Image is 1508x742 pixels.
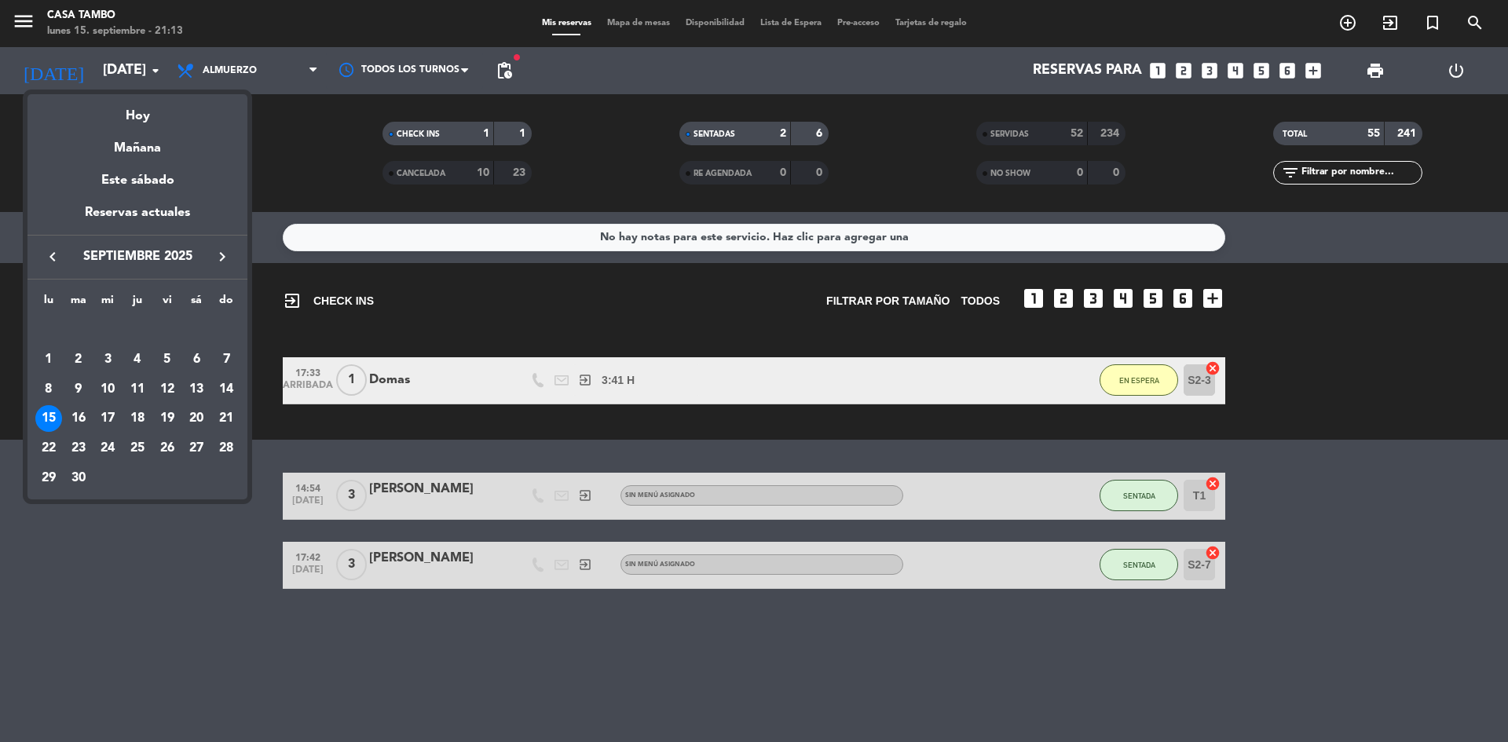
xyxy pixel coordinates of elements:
div: 10 [94,376,121,403]
div: 25 [124,435,151,462]
div: 13 [183,376,210,403]
div: 2 [65,346,92,373]
div: 6 [183,346,210,373]
div: 27 [183,435,210,462]
div: 26 [154,435,181,462]
div: 11 [124,376,151,403]
th: domingo [211,291,241,316]
td: 17 de septiembre de 2025 [93,404,123,433]
td: 4 de septiembre de 2025 [123,345,152,375]
div: 17 [94,405,121,432]
td: 11 de septiembre de 2025 [123,375,152,404]
div: 19 [154,405,181,432]
th: sábado [182,291,212,316]
td: 7 de septiembre de 2025 [211,345,241,375]
div: 8 [35,376,62,403]
div: Mañana [27,126,247,159]
div: Reservas actuales [27,203,247,235]
td: 25 de septiembre de 2025 [123,433,152,463]
div: 23 [65,435,92,462]
td: 8 de septiembre de 2025 [34,375,64,404]
div: 21 [213,405,240,432]
div: 9 [65,376,92,403]
div: Este sábado [27,159,247,203]
div: Hoy [27,94,247,126]
div: 30 [65,465,92,492]
td: 1 de septiembre de 2025 [34,345,64,375]
td: 13 de septiembre de 2025 [182,375,212,404]
td: 3 de septiembre de 2025 [93,345,123,375]
div: 7 [213,346,240,373]
td: 15 de septiembre de 2025 [34,404,64,433]
div: 14 [213,376,240,403]
div: 22 [35,435,62,462]
td: 19 de septiembre de 2025 [152,404,182,433]
td: 27 de septiembre de 2025 [182,433,212,463]
button: keyboard_arrow_right [208,247,236,267]
div: 12 [154,376,181,403]
i: keyboard_arrow_left [43,247,62,266]
td: 26 de septiembre de 2025 [152,433,182,463]
td: 10 de septiembre de 2025 [93,375,123,404]
div: 24 [94,435,121,462]
div: 4 [124,346,151,373]
div: 16 [65,405,92,432]
td: 2 de septiembre de 2025 [64,345,93,375]
span: septiembre 2025 [67,247,208,267]
td: 12 de septiembre de 2025 [152,375,182,404]
div: 15 [35,405,62,432]
i: keyboard_arrow_right [213,247,232,266]
td: 18 de septiembre de 2025 [123,404,152,433]
td: 9 de septiembre de 2025 [64,375,93,404]
td: 5 de septiembre de 2025 [152,345,182,375]
th: martes [64,291,93,316]
td: SEP. [34,315,241,345]
th: lunes [34,291,64,316]
td: 14 de septiembre de 2025 [211,375,241,404]
td: 24 de septiembre de 2025 [93,433,123,463]
td: 23 de septiembre de 2025 [64,433,93,463]
th: miércoles [93,291,123,316]
div: 3 [94,346,121,373]
div: 20 [183,405,210,432]
td: 30 de septiembre de 2025 [64,463,93,493]
td: 28 de septiembre de 2025 [211,433,241,463]
div: 18 [124,405,151,432]
td: 20 de septiembre de 2025 [182,404,212,433]
td: 22 de septiembre de 2025 [34,433,64,463]
button: keyboard_arrow_left [38,247,67,267]
th: viernes [152,291,182,316]
td: 21 de septiembre de 2025 [211,404,241,433]
div: 29 [35,465,62,492]
th: jueves [123,291,152,316]
div: 5 [154,346,181,373]
div: 1 [35,346,62,373]
div: 28 [213,435,240,462]
td: 29 de septiembre de 2025 [34,463,64,493]
td: 16 de septiembre de 2025 [64,404,93,433]
td: 6 de septiembre de 2025 [182,345,212,375]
